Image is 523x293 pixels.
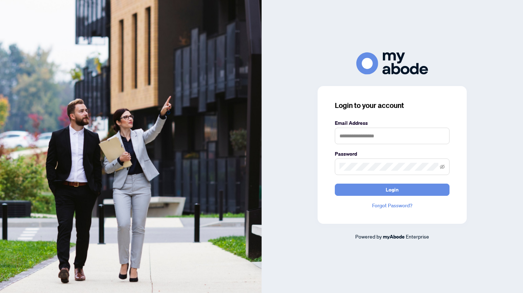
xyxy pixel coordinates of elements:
[383,233,405,241] a: myAbode
[335,119,450,127] label: Email Address
[406,233,429,240] span: Enterprise
[335,184,450,196] button: Login
[335,202,450,209] a: Forgot Password?
[386,184,399,195] span: Login
[356,52,428,74] img: ma-logo
[335,150,450,158] label: Password
[355,233,382,240] span: Powered by
[335,100,450,110] h3: Login to your account
[440,164,445,169] span: eye-invisible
